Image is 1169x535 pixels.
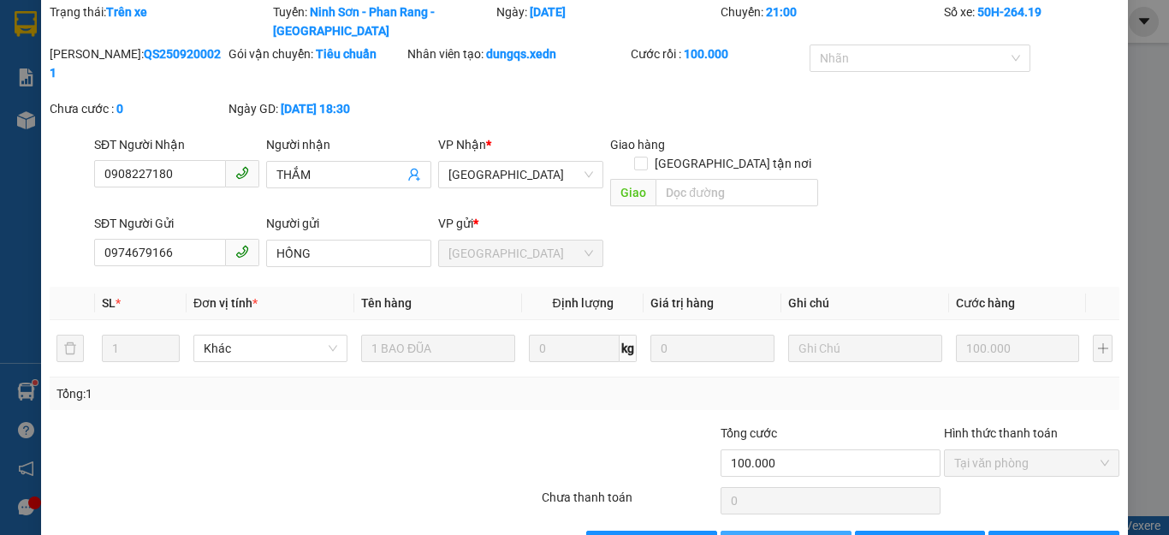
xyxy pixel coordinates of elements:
div: Người nhận [266,135,431,154]
div: Gói vận chuyển: [228,45,404,63]
div: Tổng: 1 [56,384,453,403]
div: Cước rồi : [631,45,806,63]
input: 0 [956,335,1079,362]
span: Đơn vị tính [193,296,258,310]
b: [DOMAIN_NAME] [144,65,235,79]
b: Tiêu chuẩn [316,47,377,61]
span: Tên hàng [361,296,412,310]
b: 0 [116,102,123,116]
b: [DATE] [530,5,566,19]
span: Giá trị hàng [650,296,714,310]
input: Ghi Chú [788,335,942,362]
div: Chưa cước : [50,99,225,118]
input: VD: Bàn, Ghế [361,335,515,362]
span: kg [620,335,637,362]
b: dungqs.xedn [486,47,556,61]
button: plus [1093,335,1113,362]
span: user-add [407,168,421,181]
label: Hình thức thanh toán [944,426,1058,440]
b: Ninh Sơn - Phan Rang - [GEOGRAPHIC_DATA] [273,5,435,38]
b: Trên xe [106,5,147,19]
div: Người gửi [266,214,431,233]
th: Ghi chú [781,287,949,320]
b: Gửi khách hàng [105,25,169,105]
b: 100.000 [684,47,728,61]
input: Dọc đường [656,179,818,206]
span: Quảng Sơn [448,241,593,266]
div: Chuyến: [719,3,942,40]
span: Sài Gòn [448,162,593,187]
span: Tại văn phòng [954,450,1109,476]
span: Tổng cước [721,426,777,440]
div: Chưa thanh toán [540,488,719,518]
span: phone [235,166,249,180]
button: delete [56,335,84,362]
div: SĐT Người Gửi [94,214,259,233]
span: VP Nhận [438,138,486,152]
div: Ngày GD: [228,99,404,118]
li: (c) 2017 [144,81,235,103]
b: 21:00 [766,5,797,19]
b: Xe Đăng Nhân [21,110,75,191]
span: Giao hàng [610,138,665,152]
span: Cước hàng [956,296,1015,310]
div: Tuyến: [271,3,495,40]
input: 0 [650,335,774,362]
span: Định lượng [552,296,613,310]
div: SĐT Người Nhận [94,135,259,154]
span: phone [235,245,249,259]
div: Ngày: [495,3,718,40]
div: VP gửi [438,214,603,233]
div: [PERSON_NAME]: [50,45,225,82]
img: logo.jpg [186,21,227,62]
span: SL [102,296,116,310]
span: [GEOGRAPHIC_DATA] tận nơi [648,154,818,173]
b: 50H-264.19 [977,5,1041,19]
div: Trạng thái: [48,3,271,40]
span: Giao [610,179,656,206]
div: Số xe: [942,3,1121,40]
span: Khác [204,336,337,361]
b: [DATE] 18:30 [281,102,350,116]
div: Nhân viên tạo: [407,45,627,63]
